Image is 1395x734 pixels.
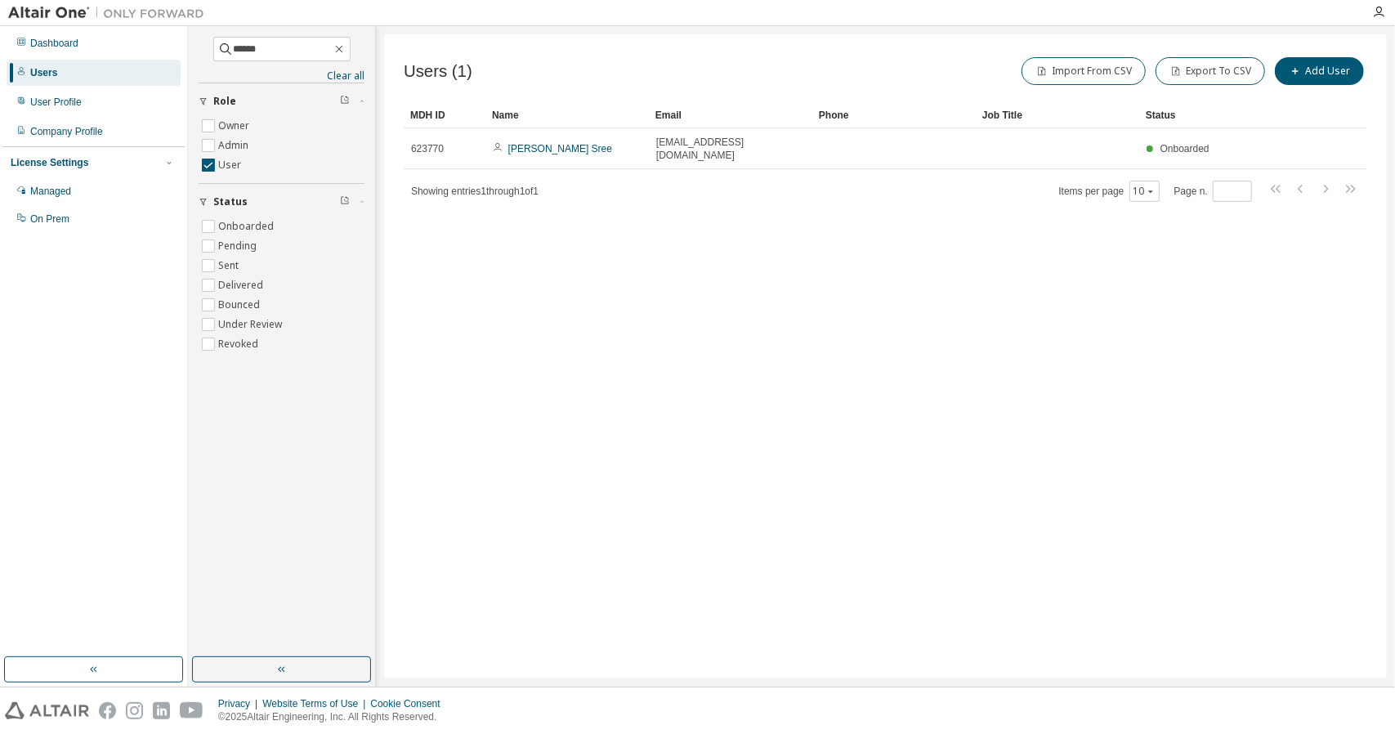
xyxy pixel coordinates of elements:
[262,697,370,710] div: Website Terms of Use
[5,702,89,719] img: altair_logo.svg
[1059,181,1160,202] span: Items per page
[11,156,88,169] div: License Settings
[30,185,71,198] div: Managed
[1174,181,1252,202] span: Page n.
[656,136,805,162] span: [EMAIL_ADDRESS][DOMAIN_NAME]
[218,136,252,155] label: Admin
[218,275,266,295] label: Delivered
[404,62,472,81] span: Users (1)
[213,195,248,208] span: Status
[180,702,203,719] img: youtube.svg
[126,702,143,719] img: instagram.svg
[199,184,364,220] button: Status
[819,102,969,128] div: Phone
[199,69,364,83] a: Clear all
[1160,143,1209,154] span: Onboarded
[1146,102,1282,128] div: Status
[30,37,78,50] div: Dashboard
[30,125,103,138] div: Company Profile
[218,710,450,724] p: © 2025 Altair Engineering, Inc. All Rights Reserved.
[30,213,69,226] div: On Prem
[340,195,350,208] span: Clear filter
[199,83,364,119] button: Role
[411,142,444,155] span: 623770
[153,702,170,719] img: linkedin.svg
[213,95,236,108] span: Role
[410,102,479,128] div: MDH ID
[8,5,212,21] img: Altair One
[1022,57,1146,85] button: Import From CSV
[411,186,539,197] span: Showing entries 1 through 1 of 1
[218,236,260,256] label: Pending
[30,66,57,79] div: Users
[370,697,449,710] div: Cookie Consent
[218,256,242,275] label: Sent
[1275,57,1364,85] button: Add User
[508,143,612,154] a: [PERSON_NAME] Sree
[218,697,262,710] div: Privacy
[218,315,285,334] label: Under Review
[982,102,1133,128] div: Job Title
[218,116,253,136] label: Owner
[492,102,642,128] div: Name
[30,96,82,109] div: User Profile
[218,217,277,236] label: Onboarded
[218,334,262,354] label: Revoked
[218,295,263,315] label: Bounced
[655,102,806,128] div: Email
[218,155,244,175] label: User
[1133,185,1156,198] button: 10
[340,95,350,108] span: Clear filter
[99,702,116,719] img: facebook.svg
[1156,57,1265,85] button: Export To CSV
